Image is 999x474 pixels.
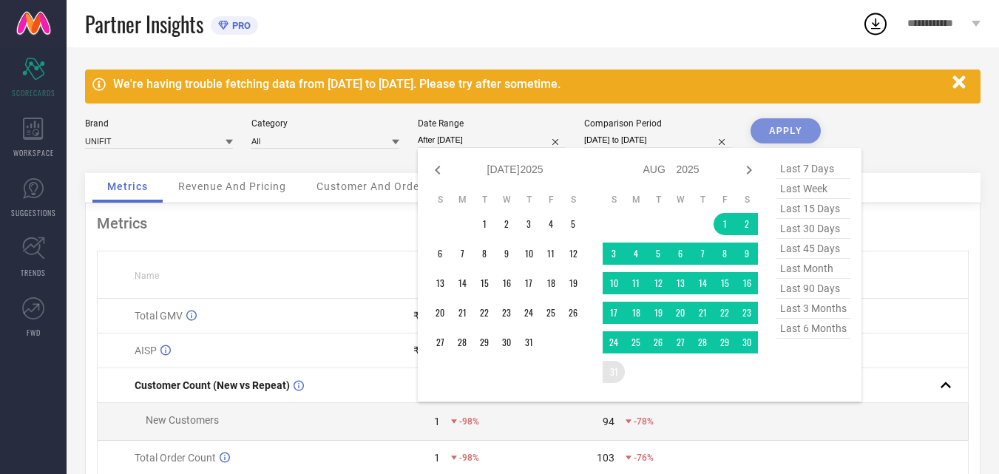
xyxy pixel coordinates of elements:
td: Wed Aug 13 2025 [669,272,691,294]
td: Wed Jul 23 2025 [495,302,518,324]
th: Sunday [603,194,625,206]
td: Mon Jul 14 2025 [451,272,473,294]
span: WORKSPACE [13,147,54,158]
span: FWD [27,327,41,338]
td: Tue Aug 12 2025 [647,272,669,294]
th: Thursday [518,194,540,206]
td: Sat Jul 05 2025 [562,213,584,235]
td: Sun Jul 20 2025 [429,302,451,324]
td: Wed Jul 02 2025 [495,213,518,235]
td: Tue Jul 15 2025 [473,272,495,294]
span: AISP [135,345,157,356]
td: Sun Aug 17 2025 [603,302,625,324]
td: Wed Jul 30 2025 [495,331,518,353]
div: Date Range [418,118,566,129]
td: Tue Jul 22 2025 [473,302,495,324]
td: Mon Aug 11 2025 [625,272,647,294]
span: Name [135,271,159,281]
th: Saturday [562,194,584,206]
span: last 15 days [776,199,850,219]
td: Wed Aug 27 2025 [669,331,691,353]
div: 94 [603,416,614,427]
span: last 6 months [776,319,850,339]
div: We're having trouble fetching data from [DATE] to [DATE]. Please try after sometime. [113,77,945,91]
td: Mon Jul 21 2025 [451,302,473,324]
div: Open download list [862,10,889,37]
th: Friday [714,194,736,206]
td: Mon Jul 07 2025 [451,243,473,265]
td: Mon Jul 28 2025 [451,331,473,353]
div: Next month [740,161,758,179]
td: Tue Aug 26 2025 [647,331,669,353]
input: Select date range [418,132,566,148]
div: Brand [85,118,233,129]
td: Tue Aug 05 2025 [647,243,669,265]
th: Wednesday [669,194,691,206]
td: Sat Aug 16 2025 [736,272,758,294]
td: Tue Jul 08 2025 [473,243,495,265]
div: 103 [597,452,614,464]
span: last 90 days [776,279,850,299]
span: Total GMV [135,310,183,322]
td: Sat Aug 23 2025 [736,302,758,324]
td: Thu Aug 28 2025 [691,331,714,353]
div: Previous month [429,161,447,179]
td: Thu Jul 03 2025 [518,213,540,235]
span: last month [776,259,850,279]
div: Comparison Period [584,118,732,129]
span: -76% [634,453,654,463]
span: Metrics [107,180,148,192]
td: Sun Aug 03 2025 [603,243,625,265]
td: Fri Aug 01 2025 [714,213,736,235]
span: Customer And Orders [316,180,430,192]
th: Friday [540,194,562,206]
td: Thu Jul 10 2025 [518,243,540,265]
div: ₹ 190 [413,345,440,356]
span: PRO [228,20,251,31]
th: Thursday [691,194,714,206]
th: Tuesday [647,194,669,206]
td: Fri Aug 08 2025 [714,243,736,265]
div: Metrics [97,214,969,232]
td: Sun Aug 24 2025 [603,331,625,353]
span: last week [776,179,850,199]
span: SUGGESTIONS [11,207,56,218]
span: Total Order Count [135,452,216,464]
td: Fri Aug 15 2025 [714,272,736,294]
td: Sun Aug 31 2025 [603,361,625,383]
td: Thu Jul 17 2025 [518,272,540,294]
span: -98% [459,416,479,427]
td: Sat Jul 12 2025 [562,243,584,265]
span: Revenue And Pricing [178,180,286,192]
td: Thu Jul 31 2025 [518,331,540,353]
th: Sunday [429,194,451,206]
td: Wed Jul 16 2025 [495,272,518,294]
td: Sun Jul 13 2025 [429,272,451,294]
th: Tuesday [473,194,495,206]
div: 1 [434,416,440,427]
td: Fri Jul 25 2025 [540,302,562,324]
td: Wed Aug 06 2025 [669,243,691,265]
span: TRENDS [21,267,46,278]
td: Thu Aug 07 2025 [691,243,714,265]
th: Monday [451,194,473,206]
div: Category [251,118,399,129]
span: -98% [459,453,479,463]
td: Thu Jul 24 2025 [518,302,540,324]
span: Customer Count (New vs Repeat) [135,379,290,391]
td: Mon Aug 18 2025 [625,302,647,324]
td: Thu Aug 14 2025 [691,272,714,294]
span: last 30 days [776,219,850,239]
td: Sun Aug 10 2025 [603,272,625,294]
span: Partner Insights [85,9,203,39]
span: -78% [634,416,654,427]
input: Select comparison period [584,132,732,148]
td: Mon Aug 25 2025 [625,331,647,353]
td: Sun Jul 27 2025 [429,331,451,353]
td: Mon Aug 04 2025 [625,243,647,265]
td: Tue Jul 01 2025 [473,213,495,235]
td: Sat Aug 30 2025 [736,331,758,353]
td: Fri Jul 18 2025 [540,272,562,294]
th: Monday [625,194,647,206]
td: Tue Jul 29 2025 [473,331,495,353]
